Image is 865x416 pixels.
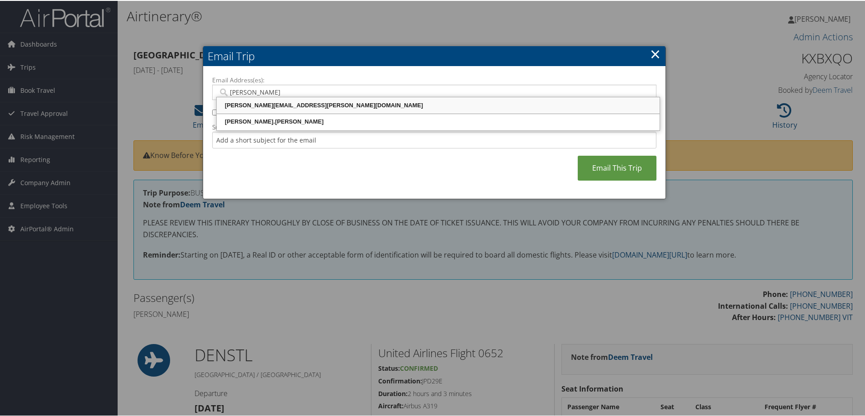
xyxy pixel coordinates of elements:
div: [PERSON_NAME][EMAIL_ADDRESS][PERSON_NAME][DOMAIN_NAME] [218,100,658,109]
a: Email This Trip [578,155,656,180]
input: Email address (Separate multiple email addresses with commas) [218,87,650,96]
h2: Email Trip [203,45,665,65]
label: Email Address(es): [212,75,656,84]
div: [PERSON_NAME].[PERSON_NAME] [218,116,658,125]
label: Subject: [212,122,656,131]
input: Add a short subject for the email [212,131,656,148]
a: × [650,44,661,62]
